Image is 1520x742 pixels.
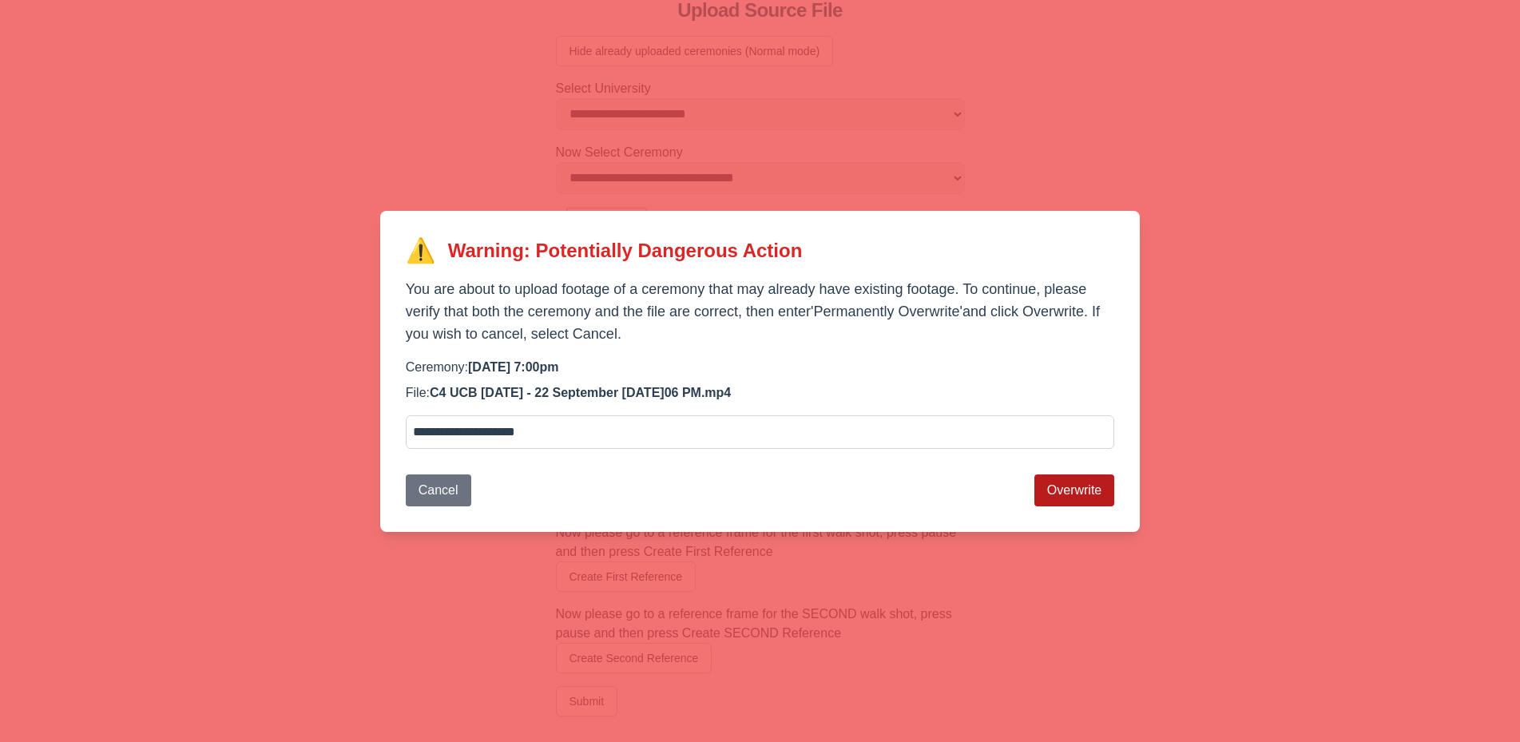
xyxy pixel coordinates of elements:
h2: Warning: Potentially Dangerous Action [448,238,803,264]
span: 'Permanently Overwrite' [811,304,962,319]
button: Cancel [406,474,471,506]
b: [DATE] 7:00pm [468,360,559,374]
p: File: [406,383,1115,403]
button: Overwrite [1034,474,1114,506]
p: You are about to upload footage of a ceremony that may already have existing footage. To continue... [406,278,1115,345]
p: Ceremony: [406,358,1115,377]
span: ⚠️ [406,236,448,265]
b: C4 UCB [DATE] - 22 September [DATE]06 PM.mp4 [430,386,731,399]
